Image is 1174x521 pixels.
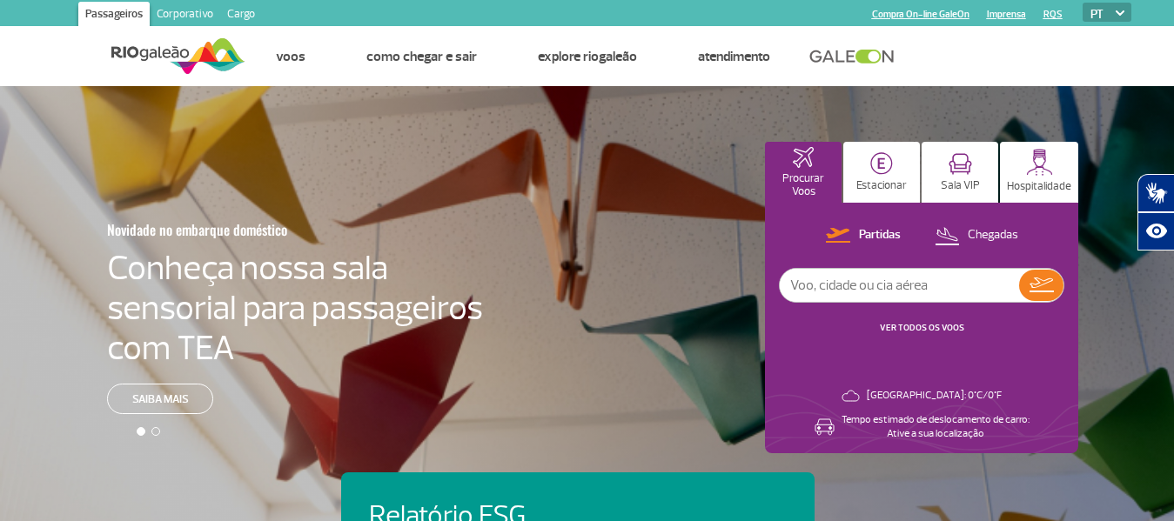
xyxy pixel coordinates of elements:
img: carParkingHome.svg [870,152,893,175]
p: Estacionar [856,179,907,192]
a: Compra On-line GaleOn [872,9,969,20]
div: Plugin de acessibilidade da Hand Talk. [1137,174,1174,250]
p: Hospitalidade [1007,180,1071,193]
button: Chegadas [929,224,1023,247]
a: Voos [276,48,305,65]
h3: Novidade no embarque doméstico [107,211,398,248]
button: Sala VIP [922,142,998,203]
button: Abrir recursos assistivos. [1137,212,1174,250]
h4: Conheça nossa sala sensorial para passageiros com TEA [107,248,483,368]
input: Voo, cidade ou cia aérea [780,269,1019,302]
img: hospitality.svg [1026,149,1053,176]
a: Saiba mais [107,384,213,414]
a: RQS [1043,9,1063,20]
img: vipRoom.svg [949,153,972,175]
p: Tempo estimado de deslocamento de carro: Ative a sua localização [842,413,1030,441]
a: Imprensa [987,9,1026,20]
img: airplaneHomeActive.svg [793,147,814,168]
a: Passageiros [78,2,150,30]
a: Corporativo [150,2,220,30]
a: Atendimento [698,48,770,65]
button: VER TODOS OS VOOS [875,321,969,335]
button: Partidas [821,224,906,247]
button: Estacionar [843,142,920,203]
p: Procurar Voos [774,172,833,198]
p: Sala VIP [941,179,980,192]
button: Procurar Voos [765,142,842,203]
button: Abrir tradutor de língua de sinais. [1137,174,1174,212]
p: Partidas [859,227,901,244]
a: Como chegar e sair [366,48,477,65]
a: VER TODOS OS VOOS [880,322,964,333]
a: Explore RIOgaleão [538,48,637,65]
p: [GEOGRAPHIC_DATA]: 0°C/0°F [867,389,1002,403]
a: Cargo [220,2,262,30]
p: Chegadas [968,227,1018,244]
button: Hospitalidade [1000,142,1078,203]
